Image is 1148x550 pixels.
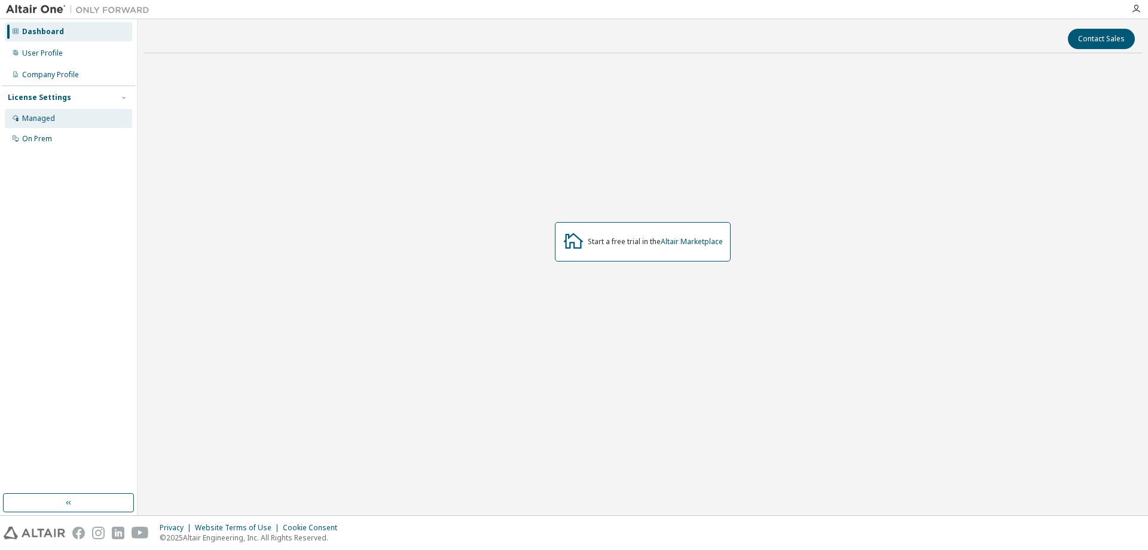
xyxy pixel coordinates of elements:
img: facebook.svg [72,527,85,539]
img: Altair One [6,4,155,16]
div: On Prem [22,134,52,144]
img: altair_logo.svg [4,527,65,539]
p: © 2025 Altair Engineering, Inc. All Rights Reserved. [160,533,344,543]
div: Website Terms of Use [195,523,283,533]
div: License Settings [8,93,71,102]
button: Contact Sales [1068,29,1135,49]
div: User Profile [22,48,63,58]
img: linkedin.svg [112,527,124,539]
a: Altair Marketplace [661,236,723,247]
div: Start a free trial in the [588,237,723,247]
div: Company Profile [22,70,79,80]
img: instagram.svg [92,527,105,539]
div: Managed [22,114,55,123]
div: Cookie Consent [283,523,344,533]
div: Privacy [160,523,195,533]
div: Dashboard [22,27,64,37]
img: youtube.svg [132,527,149,539]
